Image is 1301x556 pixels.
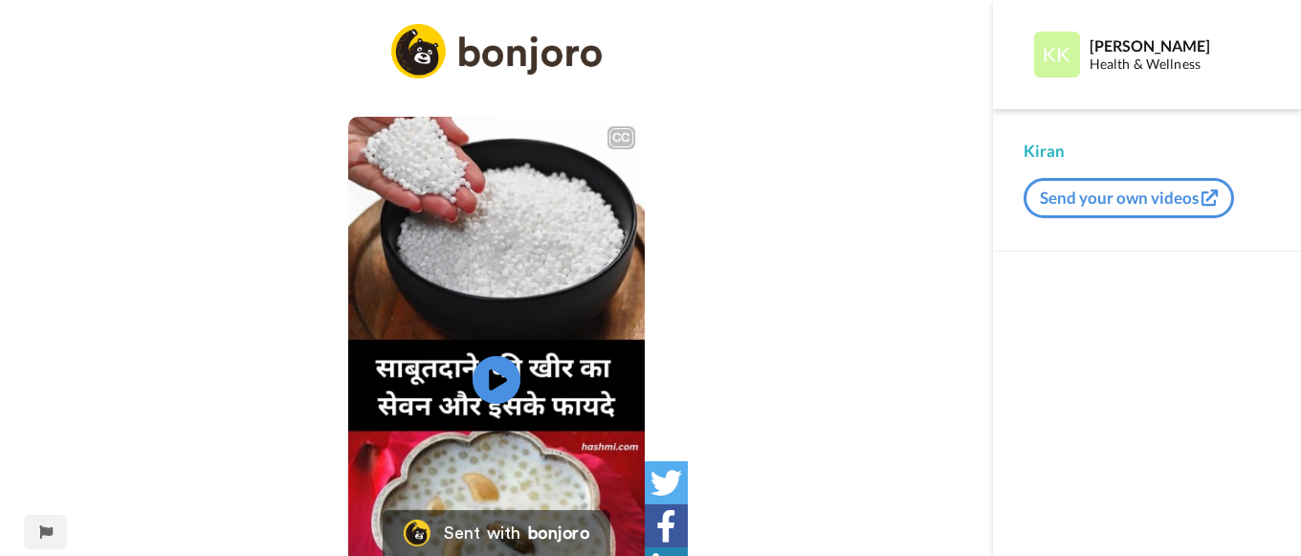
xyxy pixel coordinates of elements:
a: Bonjoro LogoSent withbonjoro [383,510,610,556]
div: Kiran [1024,140,1270,163]
button: Send your own videos [1024,178,1234,218]
div: [PERSON_NAME] [1090,36,1269,55]
div: Sent with [444,524,520,542]
img: Bonjoro Logo [404,520,430,546]
img: logo_full.png [391,24,602,78]
div: bonjoro [528,524,589,542]
div: Health & Wellness [1090,56,1269,73]
div: CC [609,128,633,147]
img: Profile Image [1034,32,1080,78]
